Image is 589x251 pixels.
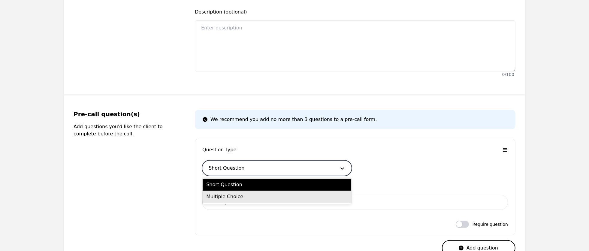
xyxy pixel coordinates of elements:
span: Description (optional) [195,8,515,16]
div: We recommend you add no more than 3 questions to a pre-call form. [195,110,515,129]
div: Multiple Choice [203,191,351,203]
input: Enter question text [202,195,508,210]
div: Short Question [203,179,351,191]
div: 0 / 100 [502,71,514,77]
span: Question Type [202,146,236,153]
p: Add questions you'd like the client to complete before the call. [74,123,180,138]
legend: Pre-call question(s) [74,110,180,118]
span: Require question [473,221,508,227]
span: Question text [202,183,508,190]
